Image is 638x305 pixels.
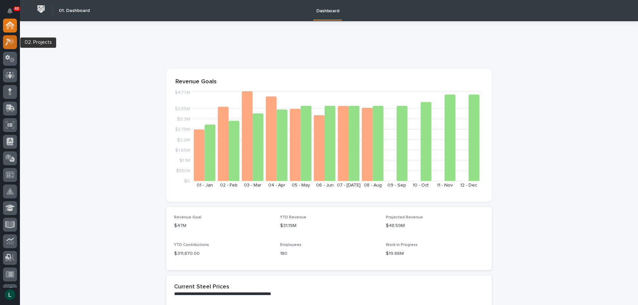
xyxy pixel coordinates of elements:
[177,117,190,121] tspan: $3.3M
[3,288,17,302] button: users-avatar
[413,183,429,188] text: 10 - Oct
[437,183,453,188] text: 11 - Nov
[292,183,310,188] text: 05 - May
[386,250,484,257] p: $19.86M
[197,183,213,188] text: 01 - Jan
[179,158,190,163] tspan: $1.1M
[386,243,418,247] span: Work in Progress
[174,243,209,247] span: YTD Contributions
[3,4,17,18] button: Notifications
[280,243,301,247] span: Employees
[220,183,238,188] text: 02 - Feb
[176,168,190,173] tspan: $550K
[15,6,19,11] p: 40
[387,183,406,188] text: 09 - Sep
[59,8,90,14] h2: 01. Dashboard
[364,183,382,188] text: 08 - Aug
[174,250,272,257] p: $ 311,870.00
[268,183,285,188] text: 04 - Apr
[184,179,190,184] tspan: $0
[8,8,17,19] div: Notifications40
[175,148,190,152] tspan: $1.65M
[244,183,262,188] text: 03 - Mar
[280,215,306,219] span: YTD Revenue
[177,137,190,142] tspan: $2.2M
[460,183,477,188] text: 12 - Dec
[386,222,484,229] p: $48.59M
[337,183,361,188] text: 07 - [DATE]
[174,107,190,111] tspan: $3.85M
[175,78,482,86] p: Revenue Goals
[174,283,229,291] h2: Current Steel Prices
[280,250,378,257] p: 180
[386,215,423,219] span: Projected Revenue
[174,215,201,219] span: Revenue Goal
[316,183,334,188] text: 06 - Jun
[280,222,378,229] p: $31.19M
[174,90,190,95] tspan: $4.77M
[175,127,190,132] tspan: $2.75M
[35,3,47,15] img: Workspace Logo
[174,222,272,229] p: $47M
